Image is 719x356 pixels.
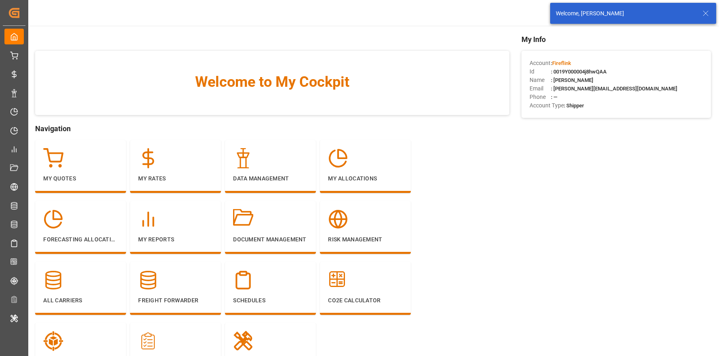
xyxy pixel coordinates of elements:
span: : [PERSON_NAME][EMAIL_ADDRESS][DOMAIN_NAME] [551,86,677,92]
p: Document Management [233,235,308,244]
p: All Carriers [43,296,118,305]
span: Name [530,76,551,84]
span: Welcome to My Cockpit [51,71,493,93]
span: Fireflink [552,60,571,66]
span: : [551,60,571,66]
span: My Info [521,34,711,45]
p: Forecasting Allocations [43,235,118,244]
span: Account Type [530,101,564,110]
p: My Rates [138,174,213,183]
span: : Shipper [564,103,584,109]
span: Id [530,67,551,76]
span: Email [530,84,551,93]
span: Navigation [35,123,509,134]
p: CO2e Calculator [328,296,403,305]
p: My Quotes [43,174,118,183]
span: Phone [530,93,551,101]
p: Risk Management [328,235,403,244]
span: : 0019Y000004j8hwQAA [551,69,607,75]
span: : — [551,94,557,100]
p: Data Management [233,174,308,183]
div: Welcome, [PERSON_NAME] [556,9,695,18]
span: Account [530,59,551,67]
p: Schedules [233,296,308,305]
p: My Reports [138,235,213,244]
p: My Allocations [328,174,403,183]
p: Freight Forwarder [138,296,213,305]
span: : [PERSON_NAME] [551,77,593,83]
